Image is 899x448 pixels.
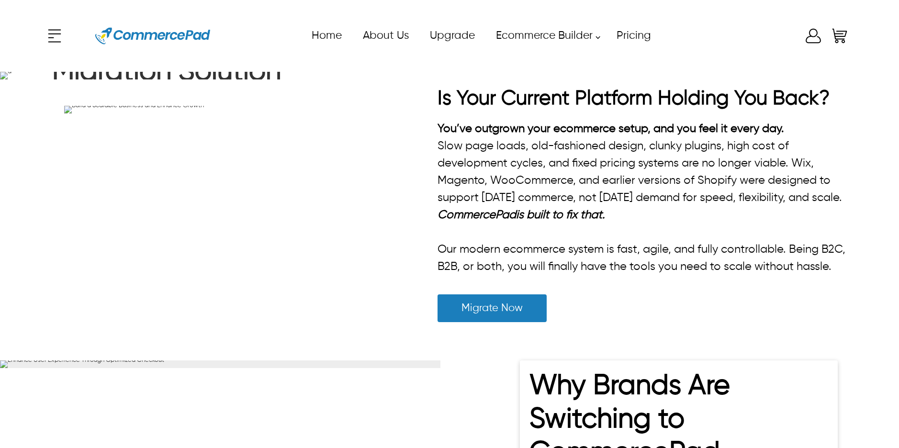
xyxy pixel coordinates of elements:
[419,25,485,46] a: Upgrade
[830,26,849,45] a: Shopping Cart
[606,25,661,46] a: Pricing
[516,209,605,221] em: is built to fix that.
[64,106,399,113] a: Build a Scalable Business and Enhance Growth
[88,14,217,57] a: Website Logo for Commerce Pad
[438,294,547,322] a: Migrate Now
[438,89,830,109] strong: Is Your Current Platform Holding You Back?
[352,25,419,46] a: About Us
[438,137,854,206] p: Slow page loads, old-fashioned design, clunky plugins, high cost of development cycles, and fixed...
[301,25,352,46] a: Home
[438,123,784,134] strong: You’ve outgrown your ecommerce setup, and you feel it every day.
[95,14,210,57] img: Website Logo for Commerce Pad
[64,106,204,113] img: Build a Scalable Business and Enhance Growth
[438,241,854,275] p: Our modern ecommerce system is fast, agile, and fully controllable. Being B2C, B2B, or both, you ...
[438,209,516,221] a: CommercePad
[485,25,606,46] a: Ecommerce Builder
